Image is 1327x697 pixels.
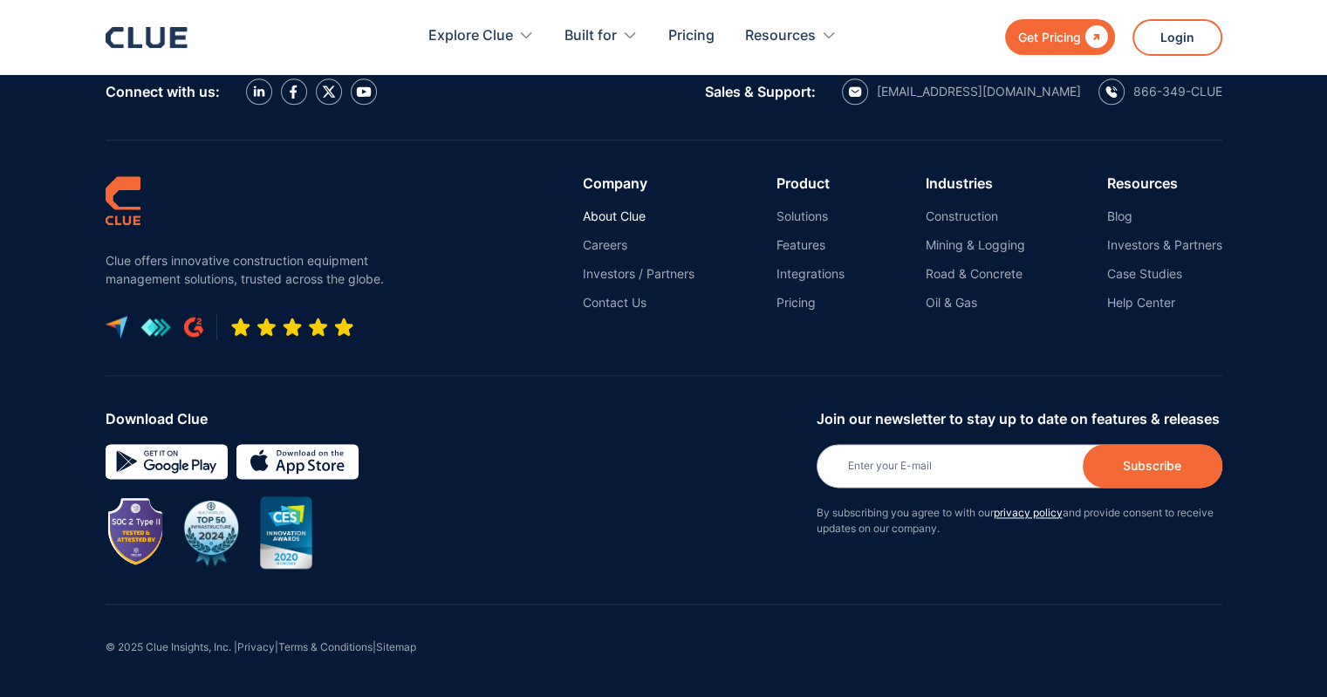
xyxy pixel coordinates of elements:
[842,79,1081,105] a: email icon[EMAIL_ADDRESS][DOMAIN_NAME]
[1107,208,1222,224] a: Blog
[106,175,140,225] img: clue logo simple
[237,640,275,653] a: Privacy
[230,317,354,338] img: Five-star rating icon
[175,496,247,568] img: BuiltWorlds Top 50 Infrastructure 2024 award badge with
[1018,26,1081,48] div: Get Pricing
[1107,266,1222,282] a: Case Studies
[877,84,1081,99] div: [EMAIL_ADDRESS][DOMAIN_NAME]
[745,9,816,64] div: Resources
[583,175,694,191] div: Company
[356,86,372,97] img: YouTube Icon
[564,9,617,64] div: Built for
[106,411,804,427] div: Download Clue
[106,444,228,479] img: Google simple icon
[1132,19,1222,56] a: Login
[776,266,845,282] a: Integrations
[1105,85,1118,98] img: calling icon
[140,318,171,337] img: get app logo
[926,175,1025,191] div: Industries
[817,505,1222,536] p: By subscribing you agree to with our and provide consent to receive updates on our company.
[926,295,1025,311] a: Oil & Gas
[290,85,298,99] img: facebook icon
[926,237,1025,253] a: Mining & Logging
[278,640,373,653] a: Terms & Conditions
[583,295,694,311] a: Contact Us
[583,266,694,282] a: Investors / Partners
[184,317,203,338] img: G2 review platform icon
[1083,444,1222,488] input: Subscribe
[776,295,845,311] a: Pricing
[564,9,638,64] div: Built for
[106,251,393,288] p: Clue offers innovative construction equipment management solutions, trusted across the globe.
[1107,237,1222,253] a: Investors & Partners
[376,640,416,653] a: Sitemap
[106,84,220,99] div: Connect with us:
[1081,26,1108,48] div: 
[110,500,162,564] img: Image showing SOC 2 TYPE II badge for CLUE
[1107,295,1222,311] a: Help Center
[705,84,816,99] div: Sales & Support:
[1133,84,1222,99] div: 866-349-CLUE
[428,9,513,64] div: Explore Clue
[583,237,694,253] a: Careers
[817,444,1222,488] input: Enter your E-mail
[1005,19,1115,55] a: Get Pricing
[848,86,862,97] img: email icon
[926,266,1025,282] a: Road & Concrete
[322,85,336,99] img: X icon twitter
[668,9,715,64] a: Pricing
[776,175,845,191] div: Product
[428,9,534,64] div: Explore Clue
[1098,79,1222,105] a: calling icon866-349-CLUE
[236,444,359,479] img: download on the App store
[776,237,845,253] a: Features
[745,9,837,64] div: Resources
[583,208,694,224] a: About Clue
[776,208,845,224] a: Solutions
[994,506,1063,519] a: privacy policy
[106,316,127,338] img: capterra logo icon
[926,208,1025,224] a: Construction
[1107,175,1222,191] div: Resources
[817,411,1222,554] form: Newsletter
[817,411,1222,427] div: Join our newsletter to stay up to date on features & releases
[253,85,265,97] img: LinkedIn icon
[260,496,312,569] img: CES innovation award 2020 image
